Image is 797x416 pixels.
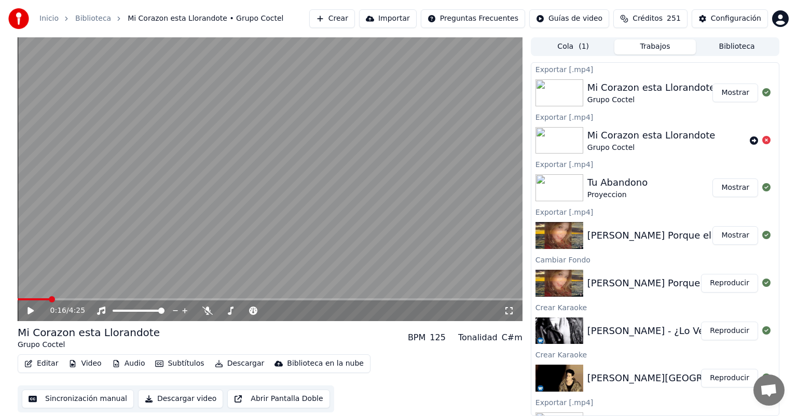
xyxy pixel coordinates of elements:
div: Tu Abandono [587,175,648,190]
div: Biblioteca en la nube [287,358,364,369]
div: C#m [502,331,523,344]
button: Biblioteca [696,39,778,54]
div: Exportar [.mp4] [531,396,779,408]
button: Mostrar [712,178,758,197]
div: Chat abierto [753,375,785,406]
div: [PERSON_NAME] Porque el amor se va [587,228,767,243]
div: Crear Karaoke [531,301,779,313]
button: Mostrar [712,226,758,245]
a: Inicio [39,13,59,24]
div: / [50,306,75,316]
span: Mi Corazon esta Llorandote • Grupo Coctel [128,13,283,24]
div: Tonalidad [458,331,498,344]
button: Mostrar [712,84,758,102]
div: Mi Corazon esta Llorandote [587,80,716,95]
button: Subtítulos [151,356,208,371]
div: Mi Corazon esta Llorandote [18,325,160,340]
span: 0:16 [50,306,66,316]
div: 125 [430,331,446,344]
button: Descargar video [138,390,223,408]
div: Exportar [.mp4] [531,205,779,218]
div: [PERSON_NAME] Porque el amor se va [587,276,767,290]
div: Grupo Coctel [18,340,160,350]
button: Sincronización manual [22,390,134,408]
div: BPM [408,331,425,344]
button: Crear [309,9,355,28]
div: Exportar [.mp4] [531,110,779,123]
button: Trabajos [614,39,696,54]
div: Grupo Coctel [587,143,716,153]
button: Preguntas Frecuentes [421,9,525,28]
button: Configuración [692,9,768,28]
div: [PERSON_NAME] - ¿Lo Ves? [587,324,714,338]
span: 4:25 [69,306,85,316]
div: Crear Karaoke [531,348,779,360]
a: Biblioteca [75,13,111,24]
div: Mi Corazon esta Llorandote [587,128,716,143]
div: Cambiar Fondo [531,253,779,266]
div: Proyeccion [587,190,648,200]
div: Exportar [.mp4] [531,63,779,75]
button: Video [64,356,105,371]
div: Exportar [.mp4] [531,158,779,170]
button: Reproducir [701,369,758,387]
button: Editar [20,356,62,371]
button: Abrir Pantalla Doble [227,390,329,408]
div: [PERSON_NAME][GEOGRAPHIC_DATA] Fuerte [587,371,796,385]
span: 251 [667,13,681,24]
button: Importar [359,9,417,28]
img: youka [8,8,29,29]
button: Descargar [211,356,269,371]
button: Reproducir [701,274,758,293]
div: Configuración [711,13,761,24]
span: Créditos [633,13,663,24]
button: Reproducir [701,322,758,340]
button: Créditos251 [613,9,688,28]
div: Grupo Coctel [587,95,716,105]
button: Cola [532,39,614,54]
button: Audio [108,356,149,371]
nav: breadcrumb [39,13,284,24]
button: Guías de video [529,9,609,28]
span: ( 1 ) [579,41,589,52]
